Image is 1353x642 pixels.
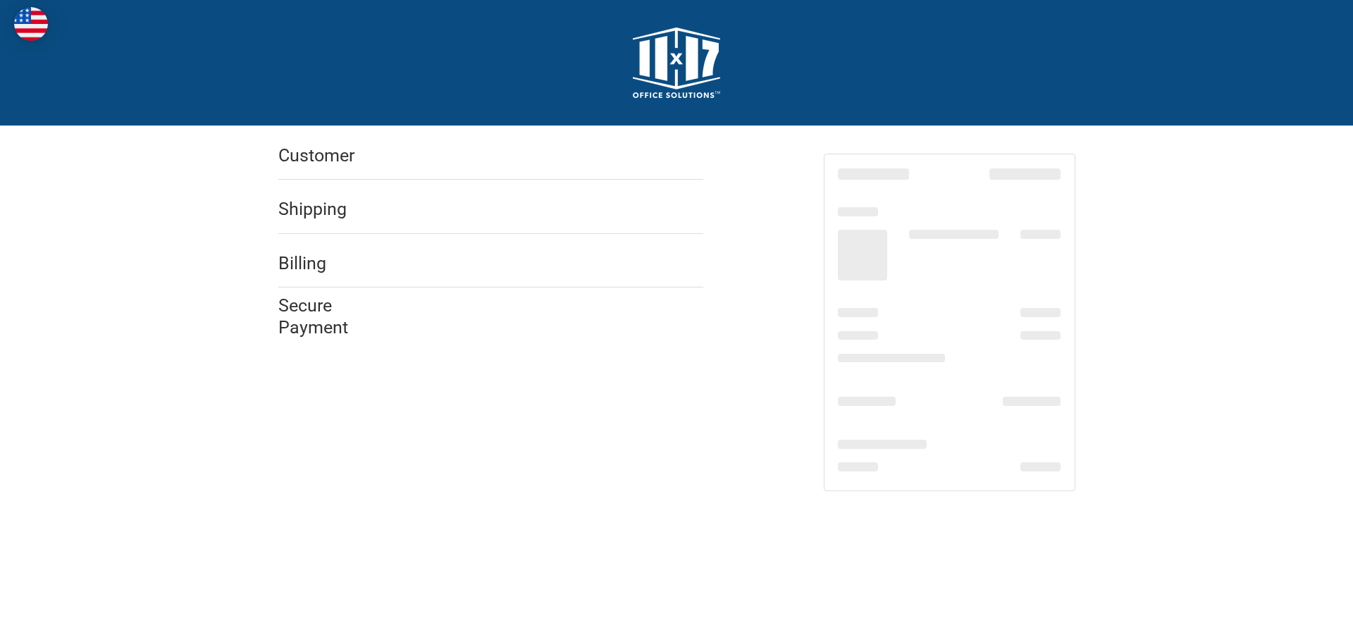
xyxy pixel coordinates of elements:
h2: Shipping [278,198,361,220]
h2: Billing [278,252,361,274]
h2: Secure Payment [278,295,373,339]
h2: Customer [278,144,361,166]
img: duty and tax information for United States [14,7,48,41]
img: 11x17.com [633,27,720,98]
